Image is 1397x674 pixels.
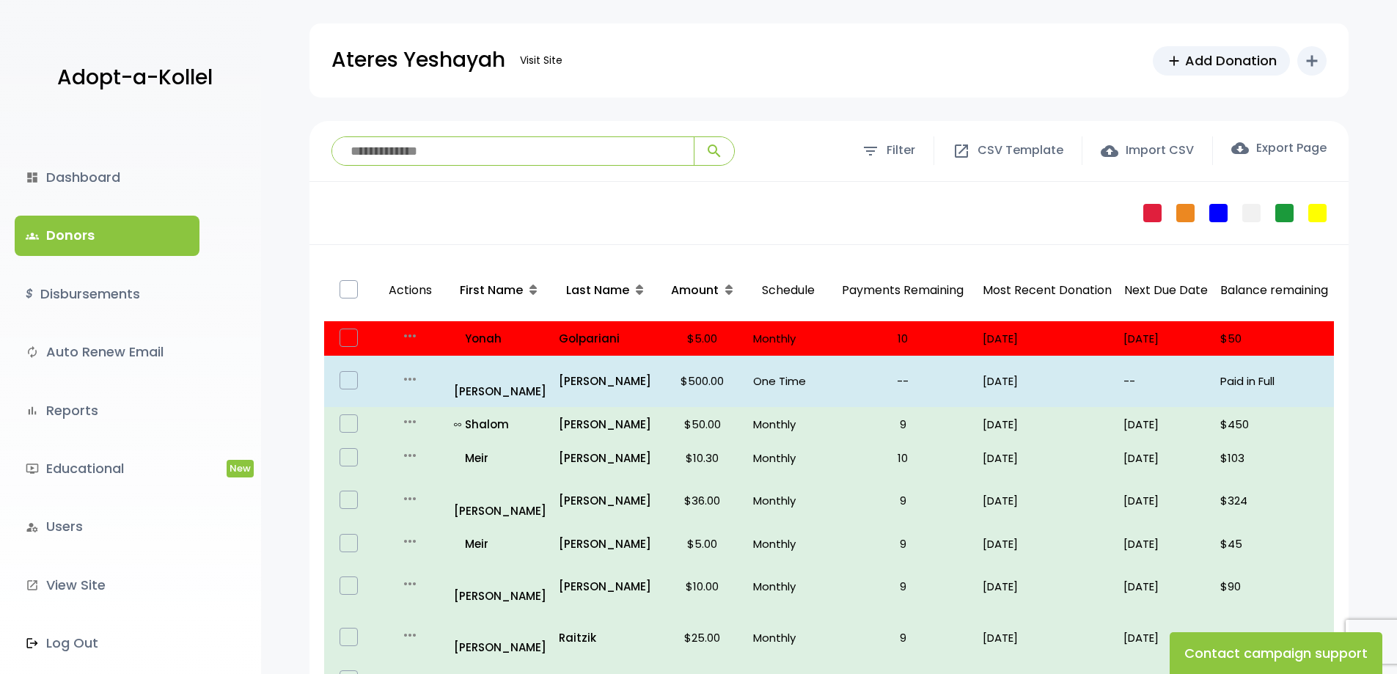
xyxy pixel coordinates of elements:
p: [DATE] [983,371,1112,391]
p: $90 [1220,576,1328,596]
p: $10.00 [664,576,741,596]
span: search [705,142,723,160]
a: [PERSON_NAME] [559,491,652,510]
p: [DATE] [983,576,1112,596]
p: Monthly [753,491,823,510]
a: Golpariani [559,329,652,348]
p: [DATE] [983,628,1112,648]
i: more_horiz [401,327,419,345]
span: cloud_upload [1101,142,1118,160]
a: Adopt-a-Kollel [50,43,213,114]
p: Actions [380,265,441,316]
a: Visit Site [513,46,570,75]
i: manage_accounts [26,521,39,534]
a: autorenewAuto Renew Email [15,332,199,372]
p: 9 [835,628,971,648]
p: Shalom [454,414,547,434]
p: [DATE] [1123,628,1209,648]
p: Adopt-a-Kollel [57,59,213,96]
a: [PERSON_NAME] [559,371,652,391]
p: -- [835,371,971,391]
p: [DATE] [983,414,1112,434]
span: Last Name [566,282,629,298]
span: First Name [460,282,523,298]
p: [DATE] [1123,414,1209,434]
span: Import CSV [1126,140,1194,161]
p: [DATE] [1123,576,1209,596]
p: [DATE] [1123,329,1209,348]
p: $500.00 [664,371,741,391]
p: [DATE] [983,329,1112,348]
p: 10 [835,448,971,468]
i: launch [26,579,39,592]
a: [PERSON_NAME] [559,414,652,434]
a: [PERSON_NAME] [454,566,547,606]
a: groupsDonors [15,216,199,255]
p: Yonah [454,329,547,348]
p: Monthly [753,414,823,434]
span: groups [26,230,39,243]
a: $Disbursements [15,274,199,314]
p: 9 [835,576,971,596]
i: more_horiz [401,532,419,550]
p: [DATE] [1123,448,1209,468]
p: $50 [1220,329,1328,348]
p: [PERSON_NAME] [454,481,547,521]
span: New [227,460,254,477]
button: add [1297,46,1327,76]
p: Balance remaining [1220,280,1328,301]
p: $103 [1220,448,1328,468]
p: $36.00 [664,491,741,510]
p: Monthly [753,628,823,648]
p: Monthly [753,534,823,554]
a: [PERSON_NAME] [454,362,547,401]
p: Monthly [753,448,823,468]
a: Meir [454,448,547,468]
p: $50.00 [664,414,741,434]
a: all_inclusiveShalom [454,414,547,434]
i: more_horiz [401,413,419,431]
p: $5.00 [664,534,741,554]
i: bar_chart [26,404,39,417]
button: search [694,137,734,165]
a: [PERSON_NAME] [559,448,652,468]
p: [DATE] [1123,534,1209,554]
p: -- [1123,371,1209,391]
span: Filter [887,140,915,161]
i: more_horiz [401,626,419,644]
p: One Time [753,371,823,391]
a: Meir [454,534,547,554]
p: Schedule [753,265,823,316]
p: Most Recent Donation [983,280,1112,301]
i: dashboard [26,171,39,184]
i: more_horiz [401,447,419,464]
p: [DATE] [983,448,1112,468]
a: [PERSON_NAME] [559,576,652,596]
p: Paid in Full [1220,371,1328,391]
span: cloud_download [1231,139,1249,157]
span: Amount [671,282,719,298]
a: Raitzik [559,628,652,648]
p: $45 [1220,534,1328,554]
a: [PERSON_NAME] [559,534,652,554]
button: Contact campaign support [1170,632,1382,674]
p: 9 [835,534,971,554]
i: autorenew [26,345,39,359]
p: 9 [835,491,971,510]
i: more_horiz [401,490,419,508]
i: more_horiz [401,370,419,388]
p: $324 [1220,491,1328,510]
span: open_in_new [953,142,970,160]
p: $5.00 [664,329,741,348]
p: Ateres Yeshayah [331,42,505,78]
i: $ [26,284,33,305]
p: 10 [835,329,971,348]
